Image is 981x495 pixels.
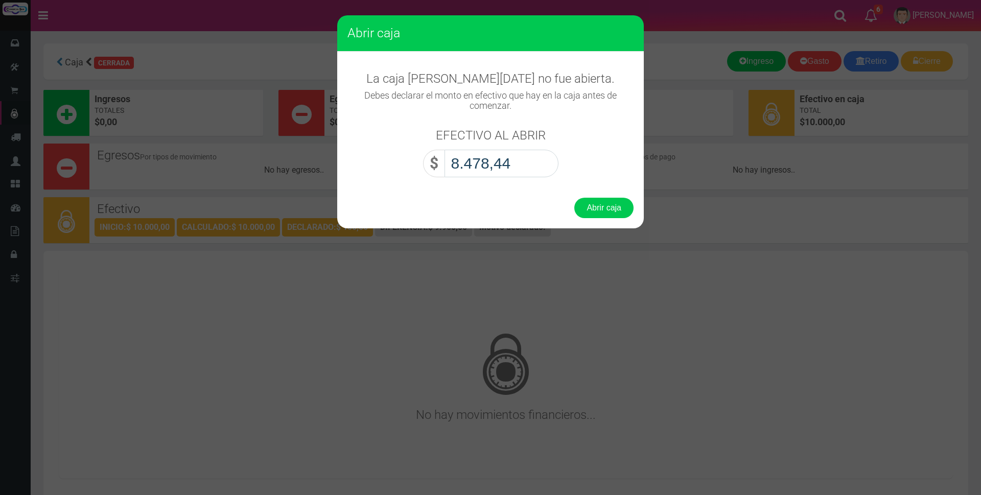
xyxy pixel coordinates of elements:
[430,154,438,172] strong: $
[347,26,634,41] h3: Abrir caja
[574,198,634,218] button: Abrir caja
[347,72,634,85] h3: La caja [PERSON_NAME][DATE] no fue abierta.
[436,129,546,142] h3: EFECTIVO AL ABRIR
[347,90,634,111] h4: Debes declarar el monto en efectivo que hay en la caja antes de comenzar.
